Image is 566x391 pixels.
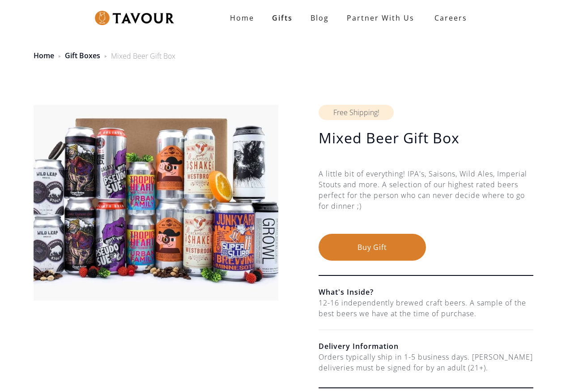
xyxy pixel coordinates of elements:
strong: Careers [434,9,467,27]
a: partner with us [338,9,423,27]
div: Free Shipping! [319,105,394,120]
button: Buy Gift [319,234,426,261]
div: Mixed Beer Gift Box [111,51,175,61]
strong: Home [230,13,254,23]
h1: Mixed Beer Gift Box [319,129,533,147]
a: Home [221,9,263,27]
a: Careers [423,5,474,30]
a: Gift Boxes [65,51,100,60]
div: A little bit of everything! IPA's, Saisons, Wild Ales, Imperial Stouts and more. A selection of o... [319,168,533,234]
h6: Delivery Information [319,341,533,352]
a: Gifts [263,9,302,27]
div: Orders typically ship in 1-5 business days. [PERSON_NAME] deliveries must be signed for by an adu... [319,352,533,373]
h6: What's Inside? [319,287,533,297]
a: Home [34,51,54,60]
div: 12-16 independently brewed craft beers. A sample of the best beers we have at the time of purchase. [319,297,533,319]
a: Blog [302,9,338,27]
